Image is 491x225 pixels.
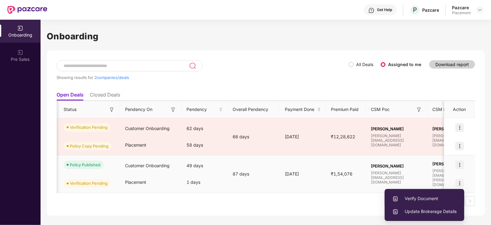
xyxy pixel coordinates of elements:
div: 1 days [182,174,228,191]
div: Placement [452,10,471,15]
span: right [468,199,472,203]
img: icon [455,142,464,150]
li: Next Page [465,196,475,206]
img: svg+xml;base64,PHN2ZyB3aWR0aD0iMTYiIGhlaWdodD0iMTYiIHZpZXdCb3g9IjAgMCAxNiAxNiIgZmlsbD0ibm9uZSIgeG... [170,107,176,113]
div: 62 days [182,120,228,137]
div: Policy Copy Pending [70,143,108,149]
span: [PERSON_NAME][EMAIL_ADDRESS][DOMAIN_NAME] [371,171,422,184]
img: svg+xml;base64,PHN2ZyB3aWR0aD0iMjQiIGhlaWdodD0iMjUiIHZpZXdCb3g9IjAgMCAyNCAyNSIgZmlsbD0ibm9uZSIgeG... [189,62,196,69]
img: svg+xml;base64,PHN2ZyBpZD0iVXBsb2FkX0xvZ3MiIGRhdGEtbmFtZT0iVXBsb2FkIExvZ3MiIHhtbG5zPSJodHRwOi8vd3... [392,209,399,215]
span: Placement [125,142,146,148]
span: Customer Onboarding [125,163,170,168]
span: [PERSON_NAME] [371,164,422,168]
div: Showing results for [57,75,349,80]
li: Open Deals [57,92,84,101]
span: [PERSON_NAME][EMAIL_ADDRESS][DOMAIN_NAME] [432,133,484,147]
div: 66 days [228,133,280,140]
span: P [413,6,417,14]
label: All Deals [356,62,373,67]
img: icon [455,179,464,187]
span: Update Brokerage Details [392,208,457,215]
img: svg+xml;base64,PHN2ZyB3aWR0aD0iMTYiIGhlaWdodD0iMTYiIHZpZXdCb3g9IjAgMCAxNiAxNiIgZmlsbD0ibm9uZSIgeG... [416,107,422,113]
span: Status [64,106,77,113]
span: ₹12,28,622 [326,134,360,139]
span: 2 companies/deals [94,75,129,80]
div: Pazcare [452,5,471,10]
th: Pendency [182,101,228,118]
img: svg+xml;base64,PHN2ZyBpZD0iRHJvcGRvd24tMzJ4MzIiIHhtbG5zPSJodHRwOi8vd3d3LnczLm9yZy8yMDAwL3N2ZyIgd2... [477,7,482,12]
span: Customer Onboarding [125,126,170,131]
img: svg+xml;base64,PHN2ZyBpZD0iVXBsb2FkX0xvZ3MiIGRhdGEtbmFtZT0iVXBsb2FkIExvZ3MiIHhtbG5zPSJodHRwOi8vd3... [392,196,399,202]
span: [PERSON_NAME][EMAIL_ADDRESS][PERSON_NAME][DOMAIN_NAME] [432,168,484,187]
span: Placement [125,180,146,185]
div: Policy Published [70,162,100,168]
span: Pendency On [125,106,152,113]
label: Assigned to me [388,62,421,67]
div: 58 days [182,137,228,153]
button: right [465,196,475,206]
img: svg+xml;base64,PHN2ZyBpZD0iSGVscC0zMngzMiIgeG1sbnM9Imh0dHA6Ly93d3cudzMub3JnLzIwMDAvc3ZnIiB3aWR0aD... [368,7,375,14]
div: 87 days [228,171,280,177]
th: Action [444,101,475,118]
span: CSM Poc [371,106,390,113]
h1: Onboarding [47,30,485,43]
span: Verify Document [392,195,457,202]
div: Verification Pending [70,124,108,130]
span: [PERSON_NAME][EMAIL_ADDRESS][DOMAIN_NAME] [371,133,422,147]
span: [PERSON_NAME] [432,161,484,166]
th: Overall Pendency [228,101,280,118]
span: ₹1,54,076 [326,171,357,176]
th: Payment Done [280,101,326,118]
div: Get Help [377,7,392,12]
th: Premium Paid [326,101,366,118]
img: svg+xml;base64,PHN2ZyB3aWR0aD0iMjAiIGhlaWdodD0iMjAiIHZpZXdCb3g9IjAgMCAyMCAyMCIgZmlsbD0ibm9uZSIgeG... [17,49,23,56]
img: svg+xml;base64,PHN2ZyB3aWR0aD0iMjAiIGhlaWdodD0iMjAiIHZpZXdCb3g9IjAgMCAyMCAyMCIgZmlsbD0ibm9uZSIgeG... [17,25,23,31]
span: Pendency [187,106,218,113]
img: svg+xml;base64,PHN2ZyB3aWR0aD0iMTYiIGhlaWdodD0iMTYiIHZpZXdCb3g9IjAgMCAxNiAxNiIgZmlsbD0ibm9uZSIgeG... [109,107,115,113]
span: [PERSON_NAME] [371,126,422,131]
div: Pazcare [422,7,439,13]
div: [DATE] [280,133,326,140]
span: CSM Lead [432,106,454,113]
img: New Pazcare Logo [7,6,47,14]
div: [DATE] [280,171,326,177]
button: Download report [429,60,475,69]
img: icon [455,160,464,169]
img: icon [455,123,464,132]
span: Payment Done [285,106,316,113]
span: [PERSON_NAME] [432,126,484,131]
div: Verification Pending [70,180,108,186]
div: 49 days [182,157,228,174]
li: Closed Deals [90,92,120,101]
